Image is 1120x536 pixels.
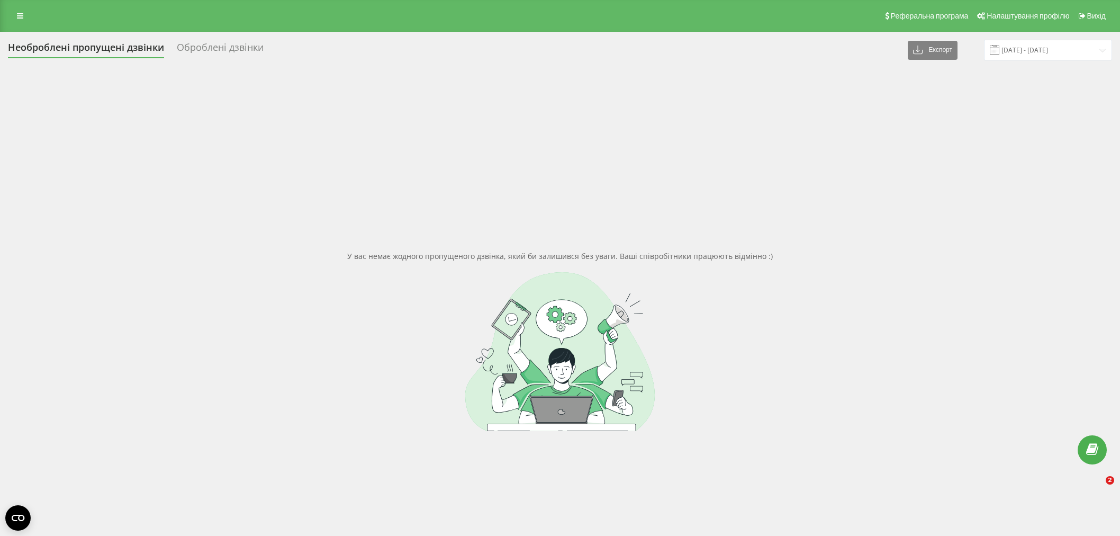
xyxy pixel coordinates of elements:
[8,42,164,58] div: Необроблені пропущені дзвінки
[5,505,31,531] button: Open CMP widget
[177,42,264,58] div: Оброблені дзвінки
[987,12,1069,20] span: Налаштування профілю
[1084,476,1109,502] iframe: Intercom live chat
[1087,12,1106,20] span: Вихід
[908,41,958,60] button: Експорт
[891,12,969,20] span: Реферальна програма
[1106,476,1114,485] span: 2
